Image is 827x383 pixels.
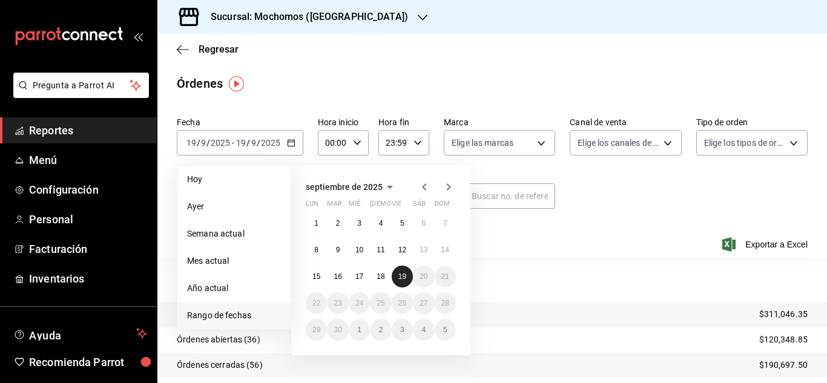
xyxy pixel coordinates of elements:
[314,219,318,228] abbr: 1 de septiembre de 2025
[398,299,406,307] abbr: 26 de septiembre de 2025
[435,319,456,341] button: 5 de octubre de 2025
[306,292,327,314] button: 22 de septiembre de 2025
[357,219,361,228] abbr: 3 de septiembre de 2025
[29,152,147,168] span: Menú
[441,299,449,307] abbr: 28 de septiembre de 2025
[398,272,406,281] abbr: 19 de septiembre de 2025
[441,246,449,254] abbr: 14 de septiembre de 2025
[197,138,200,148] span: /
[210,138,231,148] input: ----
[187,173,281,186] span: Hoy
[187,309,281,322] span: Rango de fechas
[452,137,513,149] span: Elige las marcas
[400,326,404,334] abbr: 3 de octubre de 2025
[327,266,348,287] button: 16 de septiembre de 2025
[392,200,401,212] abbr: viernes
[327,292,348,314] button: 23 de septiembre de 2025
[759,359,808,372] p: $190,697.50
[435,239,456,261] button: 14 de septiembre de 2025
[327,239,348,261] button: 9 de septiembre de 2025
[370,266,391,287] button: 18 de septiembre de 2025
[400,219,404,228] abbr: 5 de septiembre de 2025
[443,326,447,334] abbr: 5 de octubre de 2025
[392,319,413,341] button: 3 de octubre de 2025
[472,184,555,208] input: Buscar no. de referencia
[177,118,303,126] label: Fecha
[306,266,327,287] button: 15 de septiembre de 2025
[312,326,320,334] abbr: 29 de septiembre de 2025
[420,246,427,254] abbr: 13 de septiembre de 2025
[392,266,413,287] button: 19 de septiembre de 2025
[349,319,370,341] button: 1 de octubre de 2025
[177,74,223,93] div: Órdenes
[435,266,456,287] button: 21 de septiembre de 2025
[357,326,361,334] abbr: 1 de octubre de 2025
[349,292,370,314] button: 24 de septiembre de 2025
[355,246,363,254] abbr: 10 de septiembre de 2025
[370,292,391,314] button: 25 de septiembre de 2025
[392,239,413,261] button: 12 de septiembre de 2025
[133,31,143,41] button: open_drawer_menu
[398,246,406,254] abbr: 12 de septiembre de 2025
[229,76,244,91] img: Tooltip marker
[725,237,808,252] button: Exportar a Excel
[206,138,210,148] span: /
[306,319,327,341] button: 29 de septiembre de 2025
[392,292,413,314] button: 26 de septiembre de 2025
[29,270,147,287] span: Inventarios
[377,246,384,254] abbr: 11 de septiembre de 2025
[441,272,449,281] abbr: 21 de septiembre de 2025
[420,272,427,281] abbr: 20 de septiembre de 2025
[327,200,341,212] abbr: martes
[370,239,391,261] button: 11 de septiembre de 2025
[29,241,147,257] span: Facturación
[443,219,447,228] abbr: 7 de septiembre de 2025
[312,299,320,307] abbr: 22 de septiembre de 2025
[236,138,246,148] input: --
[413,266,434,287] button: 20 de septiembre de 2025
[413,239,434,261] button: 13 de septiembre de 2025
[334,272,341,281] abbr: 16 de septiembre de 2025
[336,219,340,228] abbr: 2 de septiembre de 2025
[29,122,147,139] span: Reportes
[177,44,239,55] button: Regresar
[306,180,397,194] button: septiembre de 2025
[392,212,413,234] button: 5 de septiembre de 2025
[370,200,441,212] abbr: jueves
[377,272,384,281] abbr: 18 de septiembre de 2025
[421,326,426,334] abbr: 4 de octubre de 2025
[355,272,363,281] abbr: 17 de septiembre de 2025
[306,212,327,234] button: 1 de septiembre de 2025
[413,200,426,212] abbr: sábado
[435,212,456,234] button: 7 de septiembre de 2025
[232,138,234,148] span: -
[355,299,363,307] abbr: 24 de septiembre de 2025
[435,292,456,314] button: 28 de septiembre de 2025
[29,326,131,341] span: Ayuda
[186,138,197,148] input: --
[704,137,785,149] span: Elige los tipos de orden
[187,282,281,295] span: Año actual
[29,211,147,228] span: Personal
[13,73,149,98] button: Pregunta a Parrot AI
[177,333,260,346] p: Órdenes abiertas (36)
[696,118,808,126] label: Tipo de orden
[29,354,147,370] span: Recomienda Parrot
[318,118,369,126] label: Hora inicio
[421,219,426,228] abbr: 6 de septiembre de 2025
[314,246,318,254] abbr: 8 de septiembre de 2025
[29,182,147,198] span: Configuración
[370,319,391,341] button: 2 de octubre de 2025
[379,326,383,334] abbr: 2 de octubre de 2025
[349,266,370,287] button: 17 de septiembre de 2025
[177,359,263,372] p: Órdenes cerradas (56)
[33,79,130,92] span: Pregunta a Parrot AI
[413,212,434,234] button: 6 de septiembre de 2025
[312,272,320,281] abbr: 15 de septiembre de 2025
[420,299,427,307] abbr: 27 de septiembre de 2025
[199,44,239,55] span: Regresar
[759,333,808,346] p: $120,348.85
[377,299,384,307] abbr: 25 de septiembre de 2025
